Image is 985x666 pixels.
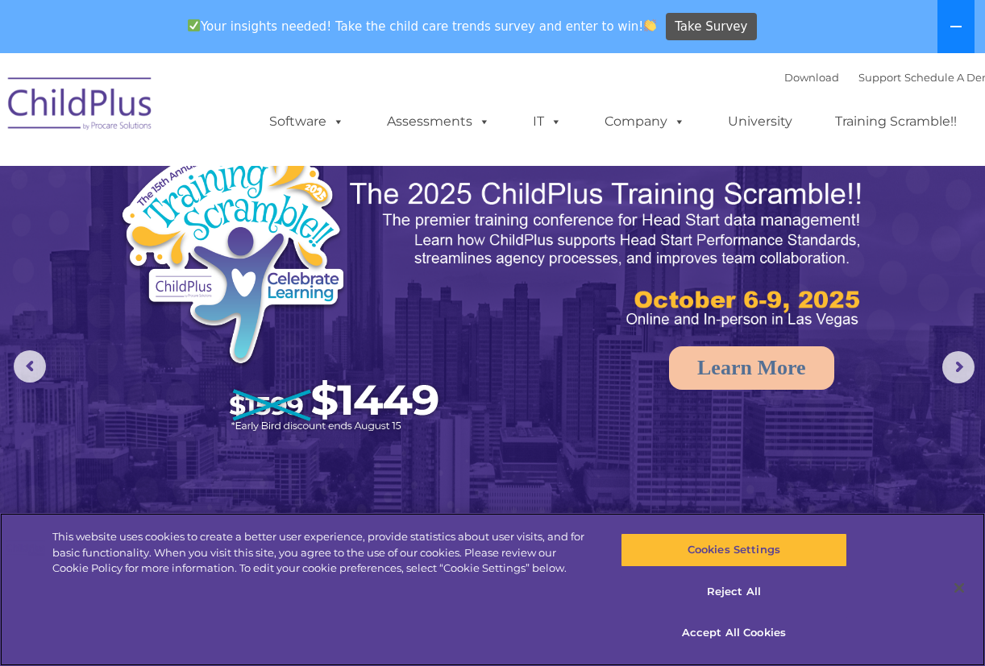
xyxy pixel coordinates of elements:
[188,19,200,31] img: ✅
[220,172,289,184] span: Phone number
[621,616,847,650] button: Accept All Cookies
[588,105,701,138] a: Company
[666,13,757,41] a: Take Survey
[819,105,973,138] a: Training Scramble!!
[517,105,578,138] a: IT
[253,105,360,138] a: Software
[371,105,506,138] a: Assessments
[181,10,663,42] span: Your insights needed! Take the child care trends survey and enter to win!
[858,71,901,84] a: Support
[784,71,839,84] a: Download
[621,533,847,567] button: Cookies Settings
[675,13,747,41] span: Take Survey
[941,570,977,606] button: Close
[644,19,656,31] img: 👏
[52,529,591,577] div: This website uses cookies to create a better user experience, provide statistics about user visit...
[621,575,847,609] button: Reject All
[220,106,269,118] span: Last name
[669,346,834,390] a: Learn More
[712,105,808,138] a: University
